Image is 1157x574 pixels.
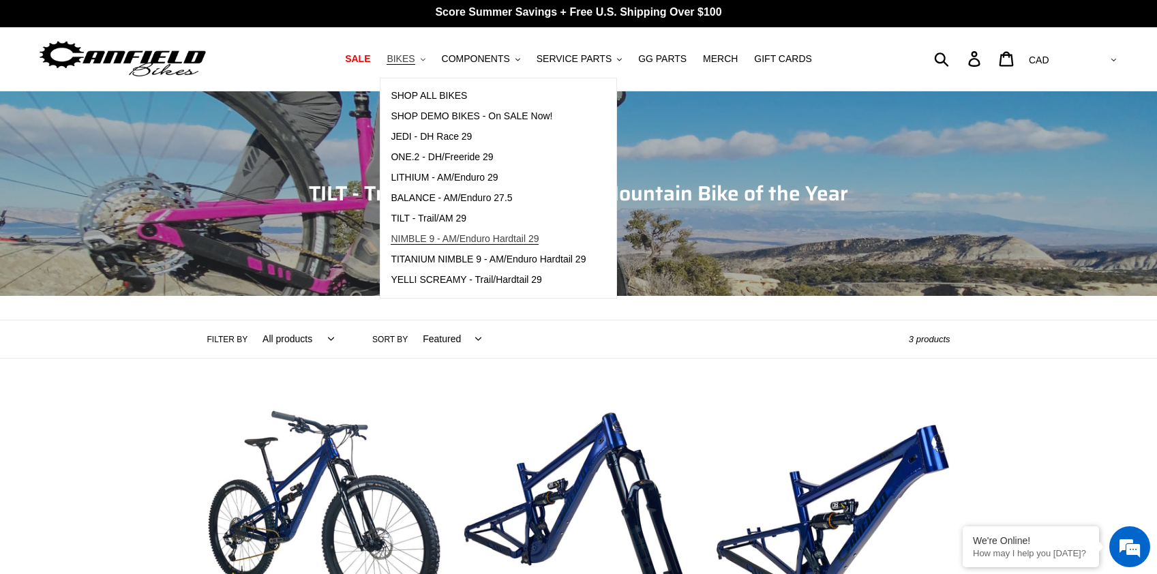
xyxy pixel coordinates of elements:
span: TILT - Trail/AM 29 [391,213,466,224]
span: MERCH [703,53,738,65]
span: BALANCE - AM/Enduro 27.5 [391,192,512,204]
a: TILT - Trail/AM 29 [380,209,596,229]
label: Filter by [207,333,248,346]
a: JEDI - DH Race 29 [380,127,596,147]
a: SHOP ALL BIKES [380,86,596,106]
span: SHOP ALL BIKES [391,90,467,102]
a: TITANIUM NIMBLE 9 - AM/Enduro Hardtail 29 [380,250,596,270]
label: Sort by [372,333,408,346]
textarea: Type your message and hit 'Enter' [7,372,260,420]
div: Navigation go back [15,75,35,95]
span: SALE [345,53,370,65]
span: JEDI - DH Race 29 [391,131,472,142]
a: BALANCE - AM/Enduro 27.5 [380,188,596,209]
a: YELLI SCREAMY - Trail/Hardtail 29 [380,270,596,290]
span: BIKES [387,53,415,65]
span: GIFT CARDS [754,53,812,65]
a: NIMBLE 9 - AM/Enduro Hardtail 29 [380,229,596,250]
img: Canfield Bikes [37,37,208,80]
button: COMPONENTS [435,50,527,68]
button: SERVICE PARTS [530,50,629,68]
img: d_696896380_company_1647369064580_696896380 [44,68,78,102]
span: ONE.2 - DH/Freeride 29 [391,151,493,163]
a: SALE [338,50,377,68]
span: TILT - Trail/AM 29er - 2024 All Mountain Bike of the Year [309,177,848,209]
a: MERCH [696,50,745,68]
span: YELLI SCREAMY - Trail/Hardtail 29 [391,274,542,286]
a: GG PARTS [631,50,693,68]
button: BIKES [380,50,432,68]
span: We're online! [79,172,188,309]
p: How may I help you today? [973,548,1089,558]
span: COMPONENTS [442,53,510,65]
input: Search [942,44,976,74]
span: SERVICE PARTS [537,53,612,65]
div: We're Online! [973,535,1089,546]
span: GG PARTS [638,53,687,65]
a: SHOP DEMO BIKES - On SALE Now! [380,106,596,127]
a: GIFT CARDS [747,50,819,68]
div: Chat with us now [91,76,250,94]
a: ONE.2 - DH/Freeride 29 [380,147,596,168]
span: TITANIUM NIMBLE 9 - AM/Enduro Hardtail 29 [391,254,586,265]
div: Minimize live chat window [224,7,256,40]
span: NIMBLE 9 - AM/Enduro Hardtail 29 [391,233,539,245]
span: LITHIUM - AM/Enduro 29 [391,172,498,183]
span: SHOP DEMO BIKES - On SALE Now! [391,110,552,122]
span: 3 products [909,334,950,344]
a: LITHIUM - AM/Enduro 29 [380,168,596,188]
